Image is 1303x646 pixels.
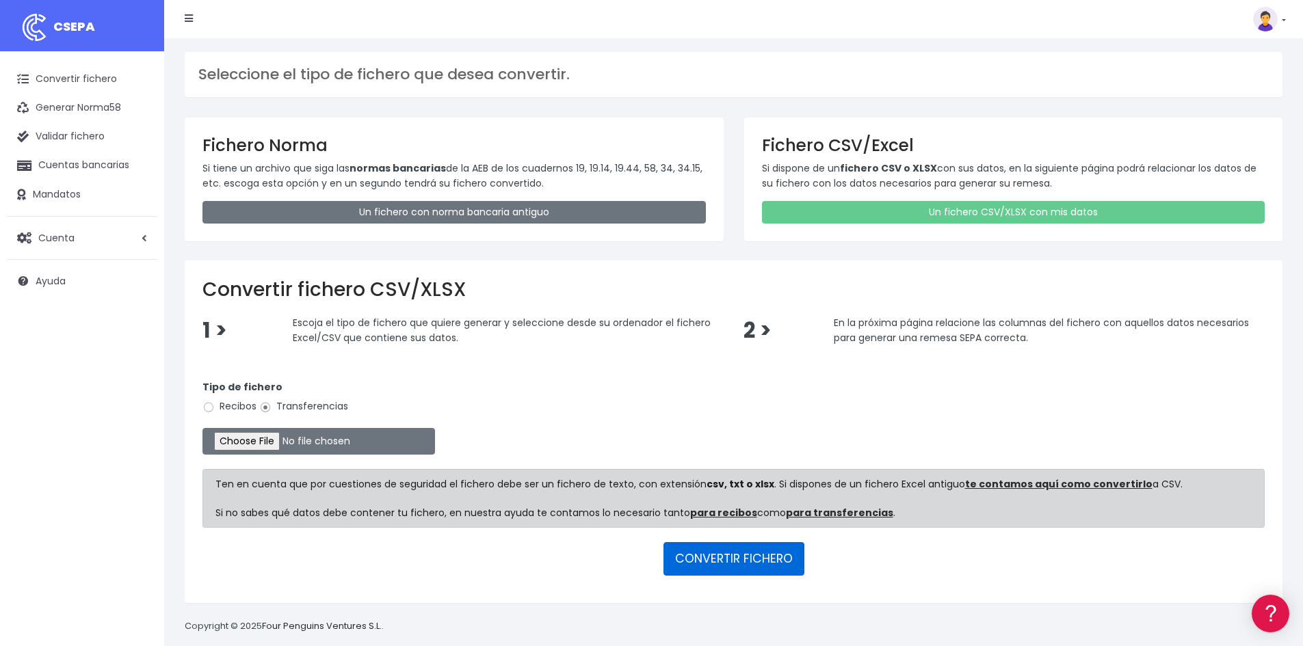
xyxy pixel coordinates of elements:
[7,151,157,180] a: Cuentas bancarias
[185,619,384,634] p: Copyright © 2025 .
[202,201,706,224] a: Un fichero con norma bancaria antiguo
[14,349,260,371] a: API
[202,399,256,414] label: Recibos
[198,66,1269,83] h3: Seleccione el tipo de fichero que desea convertir.
[202,135,706,155] h3: Fichero Norma
[17,10,51,44] img: logo
[965,477,1153,491] a: te contamos aquí como convertirlo
[834,316,1249,345] span: En la próxima página relacione las columnas del fichero con aquellos datos necesarios para genera...
[14,194,260,215] a: Problemas habituales
[14,173,260,194] a: Formatos
[38,230,75,244] span: Cuenta
[259,399,348,414] label: Transferencias
[202,380,282,394] strong: Tipo de fichero
[14,215,260,237] a: Videotutoriales
[7,65,157,94] a: Convertir fichero
[202,316,227,345] span: 1 >
[14,116,260,137] a: Información general
[202,469,1265,528] div: Ten en cuenta que por cuestiones de seguridad el fichero debe ser un fichero de texto, con extens...
[7,180,157,209] a: Mandatos
[53,18,95,35] span: CSEPA
[14,271,260,284] div: Facturación
[14,151,260,164] div: Convertir ficheros
[262,619,382,632] a: Four Penguins Ventures S.L.
[293,316,711,345] span: Escoja el tipo de fichero que quiere generar y seleccione desde su ordenador el fichero Excel/CSV...
[14,293,260,314] a: General
[14,328,260,341] div: Programadores
[786,506,893,520] a: para transferencias
[762,161,1265,191] p: Si dispone de un con sus datos, en la siguiente página podrá relacionar los datos de su fichero c...
[202,161,706,191] p: Si tiene un archivo que siga las de la AEB de los cuadernos 19, 19.14, 19.44, 58, 34, 34.15, etc....
[707,477,774,491] strong: csv, txt o xlsx
[14,95,260,108] div: Información general
[7,122,157,151] a: Validar fichero
[14,366,260,390] button: Contáctanos
[14,237,260,258] a: Perfiles de empresas
[36,274,66,288] span: Ayuda
[663,542,804,575] button: CONVERTIR FICHERO
[202,278,1265,301] h2: Convertir fichero CSV/XLSX
[690,506,757,520] a: para recibos
[762,135,1265,155] h3: Fichero CSV/Excel
[840,161,937,175] strong: fichero CSV o XLSX
[1253,7,1278,31] img: profile
[7,94,157,122] a: Generar Norma58
[762,201,1265,224] a: Un fichero CSV/XLSX con mis datos
[188,394,263,407] a: POWERED BY ENCHANT
[350,161,446,175] strong: normas bancarias
[743,316,772,345] span: 2 >
[7,224,157,252] a: Cuenta
[7,267,157,295] a: Ayuda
